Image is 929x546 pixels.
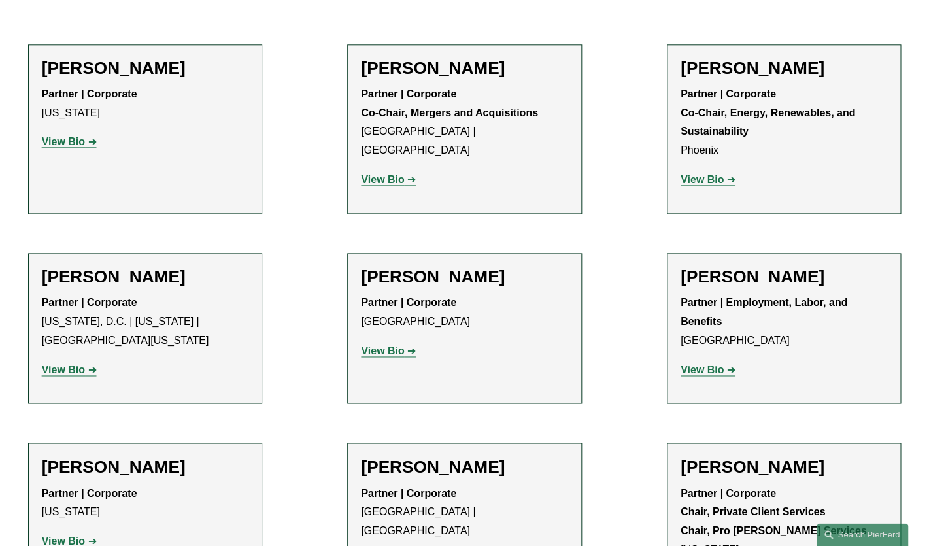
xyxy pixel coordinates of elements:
[681,456,888,477] h2: [PERSON_NAME]
[42,484,249,522] p: [US_STATE]
[361,107,538,118] strong: Co-Chair, Mergers and Acquisitions
[817,523,908,546] a: Search this site
[681,174,735,185] a: View Bio
[42,297,137,308] strong: Partner | Corporate
[361,456,568,477] h2: [PERSON_NAME]
[42,136,97,147] a: View Bio
[681,267,888,288] h2: [PERSON_NAME]
[361,85,568,160] p: [GEOGRAPHIC_DATA] | [GEOGRAPHIC_DATA]
[681,364,735,375] a: View Bio
[361,487,456,498] strong: Partner | Corporate
[361,174,416,185] a: View Bio
[681,85,888,160] p: Phoenix
[361,58,568,79] h2: [PERSON_NAME]
[681,294,888,350] p: [GEOGRAPHIC_DATA]
[42,88,137,99] strong: Partner | Corporate
[42,136,85,147] strong: View Bio
[361,345,416,356] a: View Bio
[361,88,456,99] strong: Partner | Corporate
[361,484,568,540] p: [GEOGRAPHIC_DATA] | [GEOGRAPHIC_DATA]
[42,364,85,375] strong: View Bio
[42,364,97,375] a: View Bio
[42,487,137,498] strong: Partner | Corporate
[681,487,867,536] strong: Partner | Corporate Chair, Private Client Services Chair, Pro [PERSON_NAME] Services
[681,297,851,327] strong: Partner | Employment, Labor, and Benefits
[361,297,456,308] strong: Partner | Corporate
[42,58,249,79] h2: [PERSON_NAME]
[681,88,776,99] strong: Partner | Corporate
[361,174,404,185] strong: View Bio
[681,364,724,375] strong: View Bio
[42,294,249,350] p: [US_STATE], D.C. | [US_STATE] | [GEOGRAPHIC_DATA][US_STATE]
[681,58,888,79] h2: [PERSON_NAME]
[42,456,249,477] h2: [PERSON_NAME]
[42,85,249,123] p: [US_STATE]
[361,294,568,332] p: [GEOGRAPHIC_DATA]
[361,345,404,356] strong: View Bio
[681,174,724,185] strong: View Bio
[42,267,249,288] h2: [PERSON_NAME]
[681,107,858,137] strong: Co-Chair, Energy, Renewables, and Sustainability
[42,535,97,546] a: View Bio
[42,535,85,546] strong: View Bio
[361,267,568,288] h2: [PERSON_NAME]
